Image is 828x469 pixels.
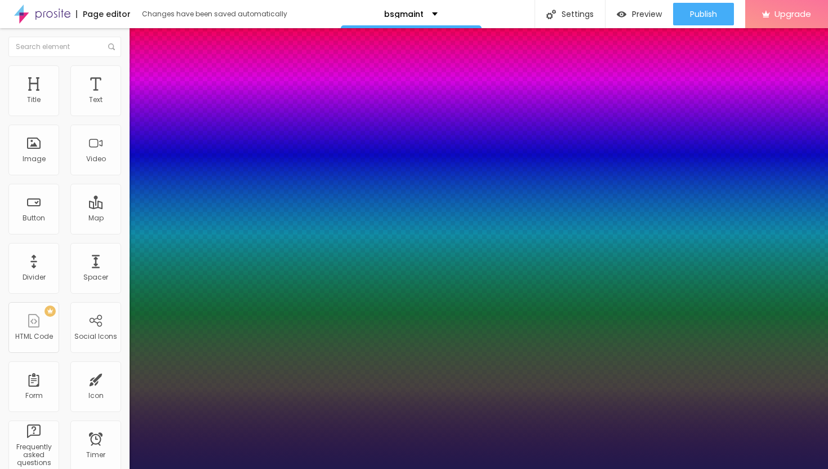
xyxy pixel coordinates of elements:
div: Image [23,155,46,163]
div: Timer [86,451,105,459]
div: Title [27,96,41,104]
span: Upgrade [774,9,811,19]
div: Divider [23,273,46,281]
div: Frequently asked questions [11,443,56,467]
img: Icone [108,43,115,50]
div: Page editor [76,10,131,18]
input: Search element [8,37,121,57]
img: Icone [546,10,556,19]
div: HTML Code [15,333,53,340]
div: Button [23,214,45,222]
div: Text [89,96,103,104]
div: Video [86,155,106,163]
div: Social Icons [74,333,117,340]
button: Publish [673,3,734,25]
span: Preview [632,10,662,19]
div: Icon [88,392,104,400]
span: Publish [690,10,717,19]
p: bsgmaint [384,10,424,18]
button: Preview [606,3,673,25]
div: Map [88,214,104,222]
div: Changes have been saved automatically [142,11,287,17]
div: Form [25,392,43,400]
div: Spacer [83,273,108,281]
img: view-1.svg [617,10,626,19]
